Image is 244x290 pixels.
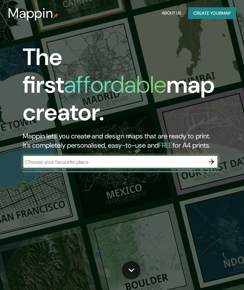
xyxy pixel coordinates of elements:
[53,13,59,18] img: mappin-pin
[159,141,173,150] h5: FREE
[23,43,218,132] h1: The first map creator.
[185,264,237,283] iframe: Help widget launcher
[64,69,166,100] h1: affordable
[23,158,205,166] input: Choose your favourite place
[188,7,236,19] button: Create yourmap
[23,132,218,150] h2: Mappin lets you create and design maps that are ready to print. It's completely personalised, eas...
[8,5,53,21] h3: Mappin
[160,7,183,19] button: About Us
